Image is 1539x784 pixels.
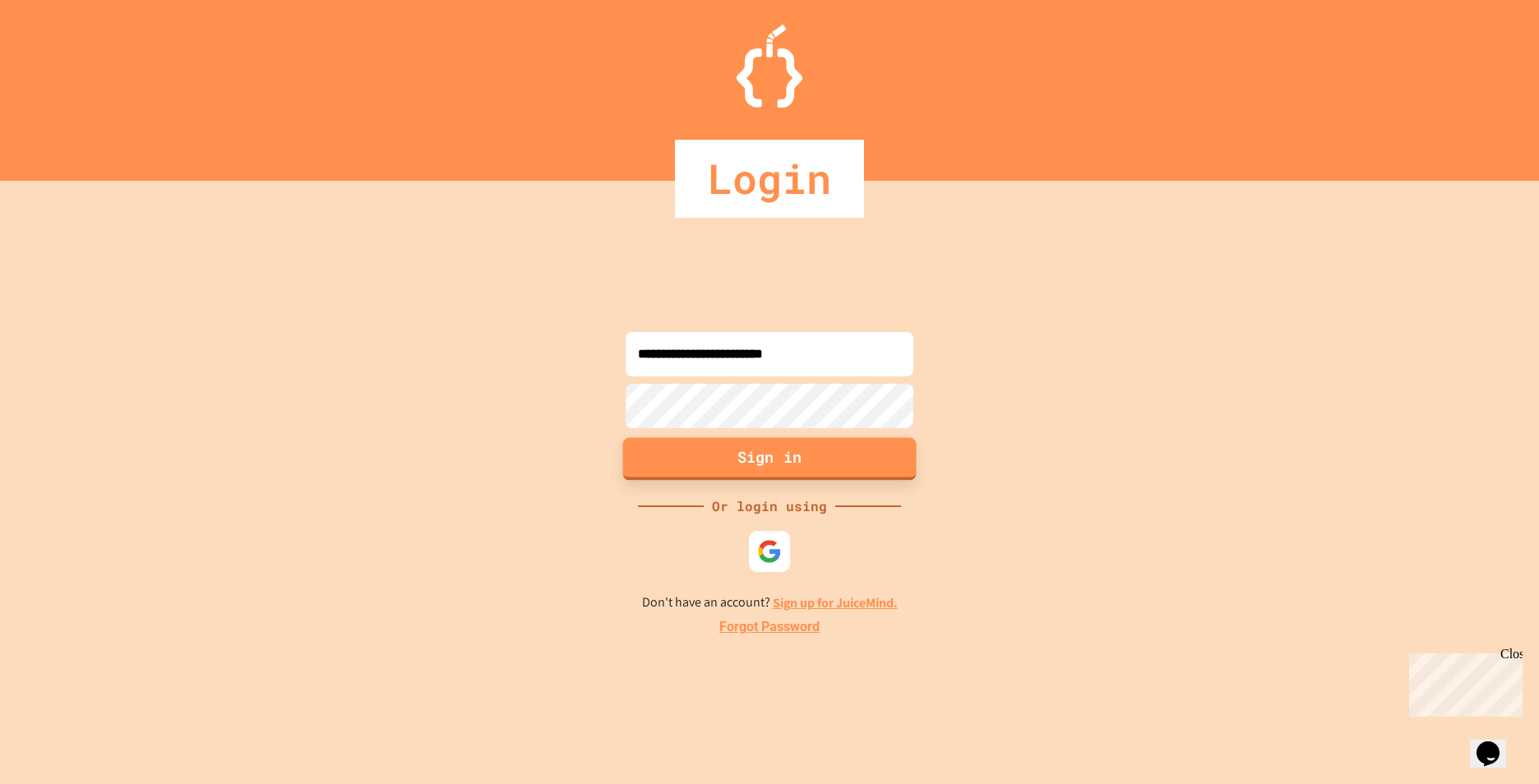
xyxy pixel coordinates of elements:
div: Login [675,140,864,218]
p: Don't have an account? [642,593,898,613]
div: Chat with us now!Close [7,7,113,104]
iframe: chat widget [1403,647,1523,717]
img: google-icon.svg [757,539,782,564]
iframe: chat widget [1470,718,1523,768]
img: Logo.svg [737,25,802,108]
button: Sign in [623,437,917,480]
a: Sign up for JuiceMind. [773,594,898,611]
a: Forgot Password [719,617,820,637]
div: Or login using [704,496,835,516]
